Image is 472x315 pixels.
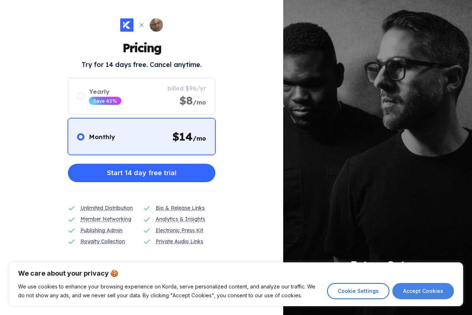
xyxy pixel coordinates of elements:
div: $ 14 [172,130,206,144]
button: Start 14 day free trial [68,164,215,182]
div: Private Audio Links [156,237,203,245]
button: Accept Cookies [392,283,454,299]
div: Royalty Collection [80,237,125,245]
p: We care about your privacy 🍪 [18,269,454,278]
div: Electronic Press Kit [156,226,203,234]
span: /mo [193,99,206,106]
div: Member Networking [80,215,131,223]
div: Analytics & Insights [156,215,205,223]
div: Monthly [89,133,115,141]
div: Bio & Release Links [156,204,205,212]
div: Yearly [89,88,121,95]
div: Unlimited Distribution [80,204,133,212]
p: We use cookies to enhance your browsing experience on Korda, serve personalized content, and anal... [18,282,322,300]
h2: Try for 14 days free. Cancel anytime. [81,60,202,69]
h1: Pricing [122,40,161,55]
div: Publishing Admin [80,226,122,234]
img: ab6761610000e5eb202fac37df83ce50b95cdf7b [150,18,163,32]
div: billed $96/yr [167,85,206,92]
div: Save 42% [93,98,117,104]
button: Cookie Settings [327,283,389,299]
div: $8 [179,93,206,107]
div: Start 14 day free trial [107,166,177,180]
span: /mo [193,135,206,142]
